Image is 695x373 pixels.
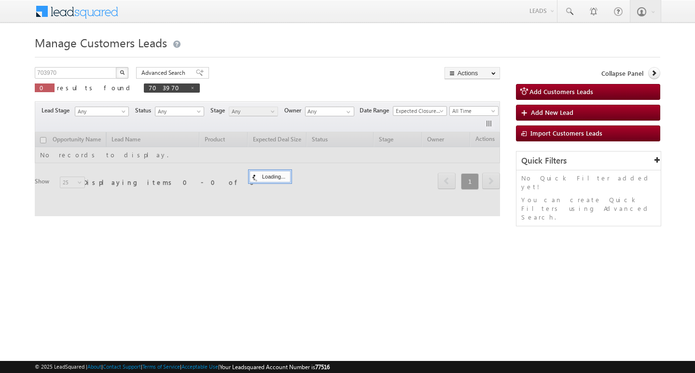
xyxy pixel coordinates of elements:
a: All Time [449,106,499,116]
p: You can create Quick Filters using Advanced Search. [521,195,656,221]
a: Contact Support [103,363,141,370]
span: 0 [40,83,50,92]
span: © 2025 LeadSquared | | | | | [35,362,330,372]
span: results found [57,83,134,92]
input: Type to Search [305,107,354,116]
span: Import Customers Leads [530,129,602,137]
span: Collapse Panel [601,69,643,78]
span: Advanced Search [141,69,188,77]
span: Add New Lead [531,108,573,116]
span: Owner [284,106,305,115]
a: Any [75,107,129,116]
span: Manage Customers Leads [35,35,167,50]
div: Quick Filters [516,152,661,170]
span: Status [135,106,155,115]
span: Stage [210,106,229,115]
div: Loading... [250,171,291,182]
span: Any [155,107,201,116]
a: Any [155,107,204,116]
a: About [87,363,101,370]
span: Your Leadsquared Account Number is [220,363,330,371]
span: Expected Closure Date [393,107,444,115]
a: Expected Closure Date [393,106,447,116]
span: 703970 [149,83,185,92]
img: Search [120,70,125,75]
p: No Quick Filter added yet! [521,174,656,191]
span: All Time [450,107,496,115]
span: Add Customers Leads [529,87,593,96]
a: Show All Items [341,107,353,117]
span: Any [229,107,275,116]
span: Date Range [360,106,393,115]
a: Terms of Service [142,363,180,370]
button: Actions [445,67,500,79]
a: Any [229,107,278,116]
span: 77516 [315,363,330,371]
a: Acceptable Use [181,363,218,370]
span: Lead Stage [42,106,73,115]
span: Any [75,107,125,116]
